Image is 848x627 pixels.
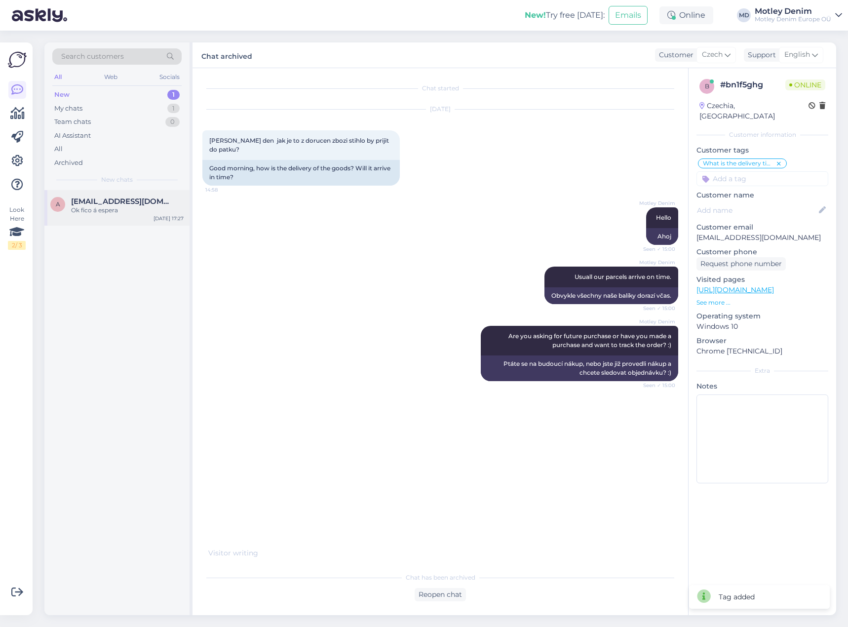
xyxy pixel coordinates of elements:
[755,15,831,23] div: Motley Denim Europe OÜ
[638,199,675,207] span: Motley Denim
[54,158,83,168] div: Archived
[646,228,678,245] div: Ahoj
[705,82,709,90] span: b
[656,214,671,221] span: Hello
[696,190,828,200] p: Customer name
[696,298,828,307] p: See more ...
[71,206,184,215] div: Ok fico á espera
[696,247,828,257] p: Customer phone
[54,131,91,141] div: AI Assistant
[56,200,60,208] span: a
[720,79,785,91] div: # bn1f5ghg
[696,145,828,156] p: Customer tags
[525,10,546,20] b: New!
[696,222,828,233] p: Customer email
[61,51,124,62] span: Search customers
[719,592,755,602] div: Tag added
[54,117,91,127] div: Team chats
[54,90,70,100] div: New
[8,50,27,69] img: Askly Logo
[481,355,678,381] div: Ptáte se na budoucí nákup, nebo jste již provedli nákup a chcete sledovat objednávku? :)
[165,117,180,127] div: 0
[508,332,673,349] span: Are you asking for future purchase or have you made a purchase and want to track the order? :)
[696,257,786,271] div: Request phone number
[784,49,810,60] span: English
[167,104,180,114] div: 1
[696,130,828,139] div: Customer information
[755,7,842,23] a: Motley DenimMotley Denim Europe OÜ
[8,241,26,250] div: 2 / 3
[609,6,648,25] button: Emails
[575,273,671,280] span: Usuall our parcels arrive on time.
[696,233,828,243] p: [EMAIL_ADDRESS][DOMAIN_NAME]
[209,137,390,153] span: [PERSON_NAME] den jak je to z dorucen zbozi stihlo by prijit do patku?
[544,287,678,304] div: Obvykle všechny naše balíky dorazí včas.
[202,84,678,93] div: Chat started
[101,175,133,184] span: New chats
[202,548,678,558] div: Visitor writing
[737,8,751,22] div: MD
[638,318,675,325] span: Motley Denim
[102,71,119,83] div: Web
[696,285,774,294] a: [URL][DOMAIN_NAME]
[201,48,252,62] label: Chat archived
[703,160,775,166] span: What is the delivery time?
[71,197,174,206] span: armandobatalha8@gmail.com
[154,215,184,222] div: [DATE] 17:27
[696,346,828,356] p: Chrome [TECHNICAL_ID]
[415,588,466,601] div: Reopen chat
[655,50,694,60] div: Customer
[202,160,400,186] div: Good morning, how is the delivery of the goods? Will it arrive in time?
[699,101,809,121] div: Czechia, [GEOGRAPHIC_DATA]
[167,90,180,100] div: 1
[744,50,776,60] div: Support
[702,49,723,60] span: Czech
[8,205,26,250] div: Look Here
[659,6,713,24] div: Online
[696,321,828,332] p: Windows 10
[696,171,828,186] input: Add a tag
[755,7,831,15] div: Motley Denim
[696,381,828,392] p: Notes
[54,144,63,154] div: All
[785,79,825,90] span: Online
[696,311,828,321] p: Operating system
[202,105,678,114] div: [DATE]
[157,71,182,83] div: Socials
[696,366,828,375] div: Extra
[638,259,675,266] span: Motley Denim
[638,245,675,253] span: Seen ✓ 15:00
[697,205,817,216] input: Add name
[696,336,828,346] p: Browser
[54,104,82,114] div: My chats
[525,9,605,21] div: Try free [DATE]:
[696,274,828,285] p: Visited pages
[406,573,475,582] span: Chat has been archived
[638,382,675,389] span: Seen ✓ 15:00
[638,305,675,312] span: Seen ✓ 15:00
[205,186,242,194] span: 14:58
[52,71,64,83] div: All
